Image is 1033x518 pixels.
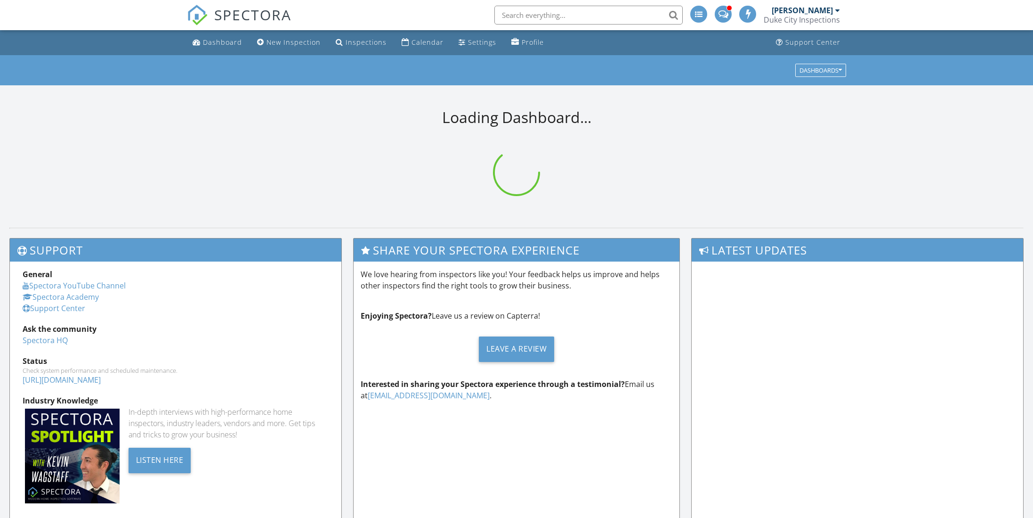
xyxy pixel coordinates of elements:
[772,34,844,51] a: Support Center
[692,238,1023,262] h3: Latest Updates
[522,38,544,47] div: Profile
[354,238,679,262] h3: Share Your Spectora Experience
[23,375,101,385] a: [URL][DOMAIN_NAME]
[764,15,840,25] div: Duke City Inspections
[361,269,672,291] p: We love hearing from inspectors like you! Your feedback helps us improve and helps other inspecto...
[785,38,840,47] div: Support Center
[25,409,120,503] img: Spectoraspolightmain
[412,38,444,47] div: Calendar
[795,64,846,77] button: Dashboards
[266,38,321,47] div: New Inspection
[10,238,341,262] h3: Support
[187,5,208,25] img: The Best Home Inspection Software - Spectora
[361,379,625,389] strong: Interested in sharing your Spectora experience through a testimonial?
[23,269,52,280] strong: General
[189,34,246,51] a: Dashboard
[23,355,329,367] div: Status
[368,390,490,401] a: [EMAIL_ADDRESS][DOMAIN_NAME]
[129,454,191,465] a: Listen Here
[187,13,291,33] a: SPECTORA
[23,292,99,302] a: Spectora Academy
[361,311,432,321] strong: Enjoying Spectora?
[203,38,242,47] div: Dashboard
[253,34,324,51] a: New Inspection
[23,367,329,374] div: Check system performance and scheduled maintenance.
[332,34,390,51] a: Inspections
[361,378,672,401] p: Email us at .
[129,406,329,440] div: In-depth interviews with high-performance home inspectors, industry leaders, vendors and more. Ge...
[23,323,329,335] div: Ask the community
[494,6,683,25] input: Search everything...
[508,34,548,51] a: Profile
[361,310,672,321] p: Leave us a review on Capterra!
[455,34,500,51] a: Settings
[129,448,191,473] div: Listen Here
[346,38,387,47] div: Inspections
[23,280,126,291] a: Spectora YouTube Channel
[772,6,833,15] div: [PERSON_NAME]
[799,67,842,74] div: Dashboards
[214,5,291,25] span: SPECTORA
[23,395,329,406] div: Industry Knowledge
[23,335,68,345] a: Spectora HQ
[479,337,554,362] div: Leave a Review
[361,329,672,369] a: Leave a Review
[468,38,496,47] div: Settings
[398,34,447,51] a: Calendar
[23,303,85,313] a: Support Center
